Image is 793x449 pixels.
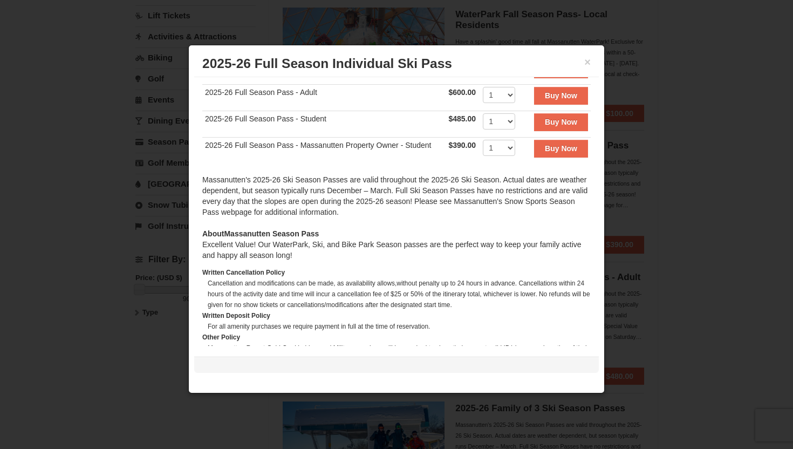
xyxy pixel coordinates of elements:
[534,140,588,157] button: Buy Now
[202,332,591,343] dt: Other Policy
[202,267,591,278] dt: Written Cancellation Policy
[202,85,446,111] td: 2025-26 Full Season Pass - Adult
[534,113,588,131] button: Buy Now
[208,278,591,310] dd: Cancellation and modifications can be made, as availability allows,without penalty up to 24 hours...
[202,56,591,72] h3: 2025-26 Full Season Individual Ski Pass
[448,88,476,97] strong: $600.00
[202,229,319,238] strong: Massanutten Season Pass
[208,343,591,397] dd: Massanutten Resort Gold Card holders and Military members will be required to show their current ...
[202,111,446,138] td: 2025-26 Full Season Pass - Student
[202,138,446,164] td: 2025-26 Full Season Pass - Massanutten Property Owner - Student
[534,87,588,104] button: Buy Now
[545,144,577,153] strong: Buy Now
[208,321,591,332] dd: For all amenity purchases we require payment in full at the time of reservation.
[448,141,476,149] strong: $390.00
[448,114,476,123] strong: $485.00
[584,57,591,67] button: ×
[202,229,224,238] span: About
[545,118,577,126] strong: Buy Now
[545,91,577,100] strong: Buy Now
[202,228,591,261] div: Excellent Value! Our WaterPark, Ski, and Bike Park Season passes are the perfect way to keep your...
[202,310,591,321] dt: Written Deposit Policy
[202,174,591,228] div: Massanutten's 2025-26 Ski Season Passes are valid throughout the 2025-26 Ski Season. Actual dates...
